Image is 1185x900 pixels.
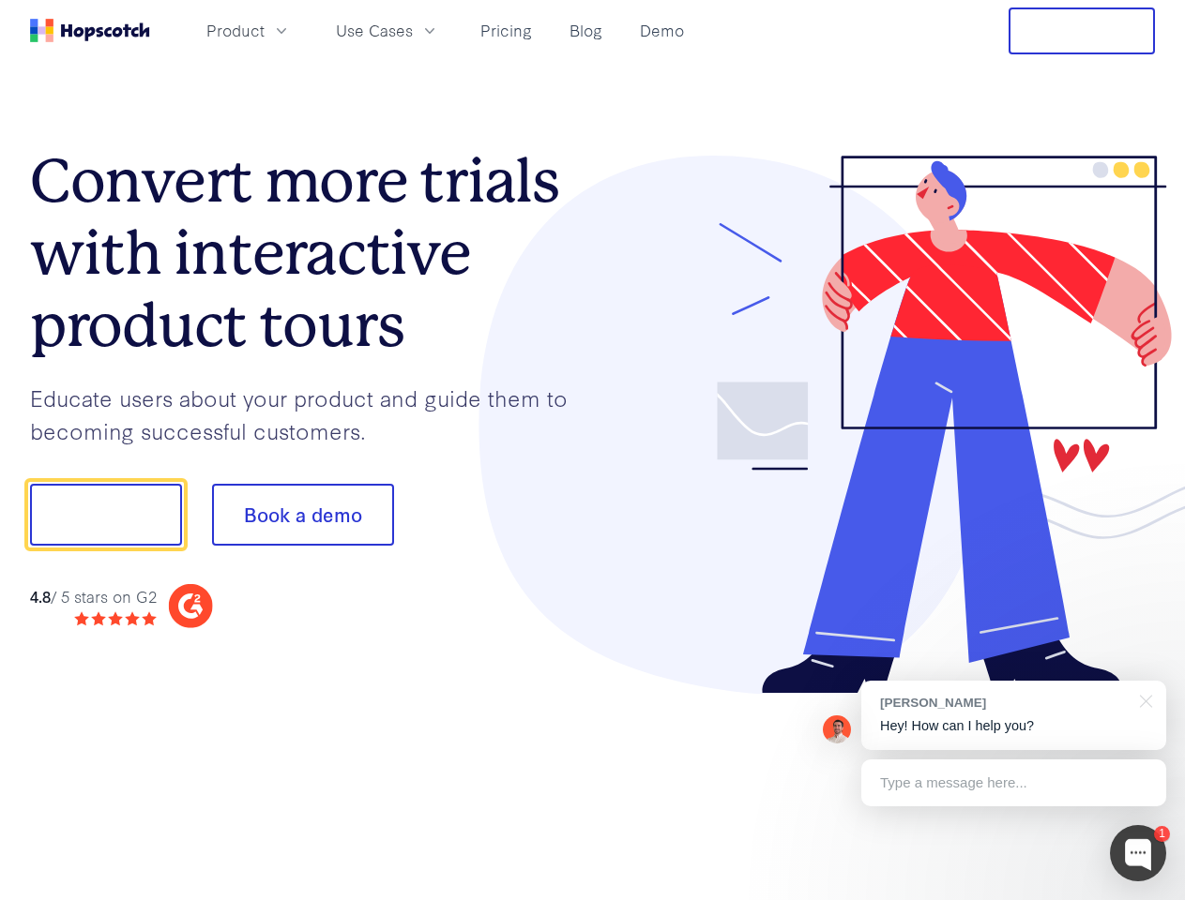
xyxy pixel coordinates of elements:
img: Mark Spera [823,715,851,743]
a: Demo [632,15,691,46]
div: / 5 stars on G2 [30,585,157,608]
span: Product [206,19,265,42]
button: Use Cases [325,15,450,46]
a: Blog [562,15,610,46]
a: Home [30,19,150,42]
div: 1 [1154,826,1170,842]
p: Educate users about your product and guide them to becoming successful customers. [30,382,593,446]
button: Product [195,15,302,46]
button: Book a demo [212,484,394,546]
div: [PERSON_NAME] [880,694,1129,712]
div: Type a message here... [861,759,1166,806]
button: Show me! [30,484,182,546]
h1: Convert more trials with interactive product tours [30,145,593,361]
span: Use Cases [336,19,413,42]
a: Pricing [473,15,539,46]
button: Free Trial [1009,7,1155,54]
strong: 4.8 [30,585,51,607]
p: Hey! How can I help you? [880,716,1147,736]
